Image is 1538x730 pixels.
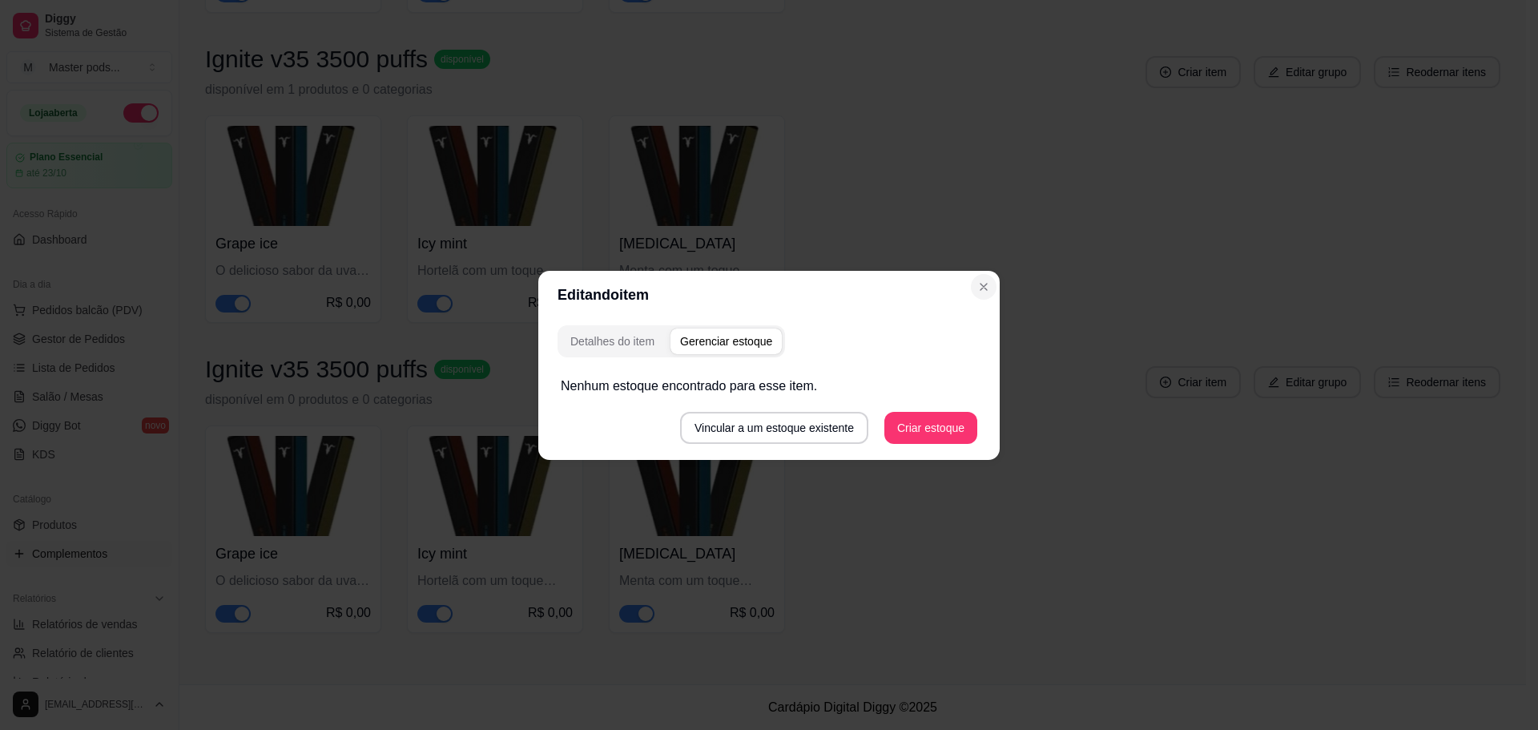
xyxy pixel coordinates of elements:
[570,333,654,349] div: Detalhes do item
[561,377,977,396] p: Nenhum estoque encontrado para esse item.
[680,412,868,444] button: Vincular a um estoque existente
[680,333,772,349] div: Gerenciar estoque
[538,271,1000,319] header: Editando item
[558,325,785,357] div: complement-group
[558,325,980,357] div: complement-group
[971,274,996,300] button: Close
[884,412,977,444] button: Criar estoque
